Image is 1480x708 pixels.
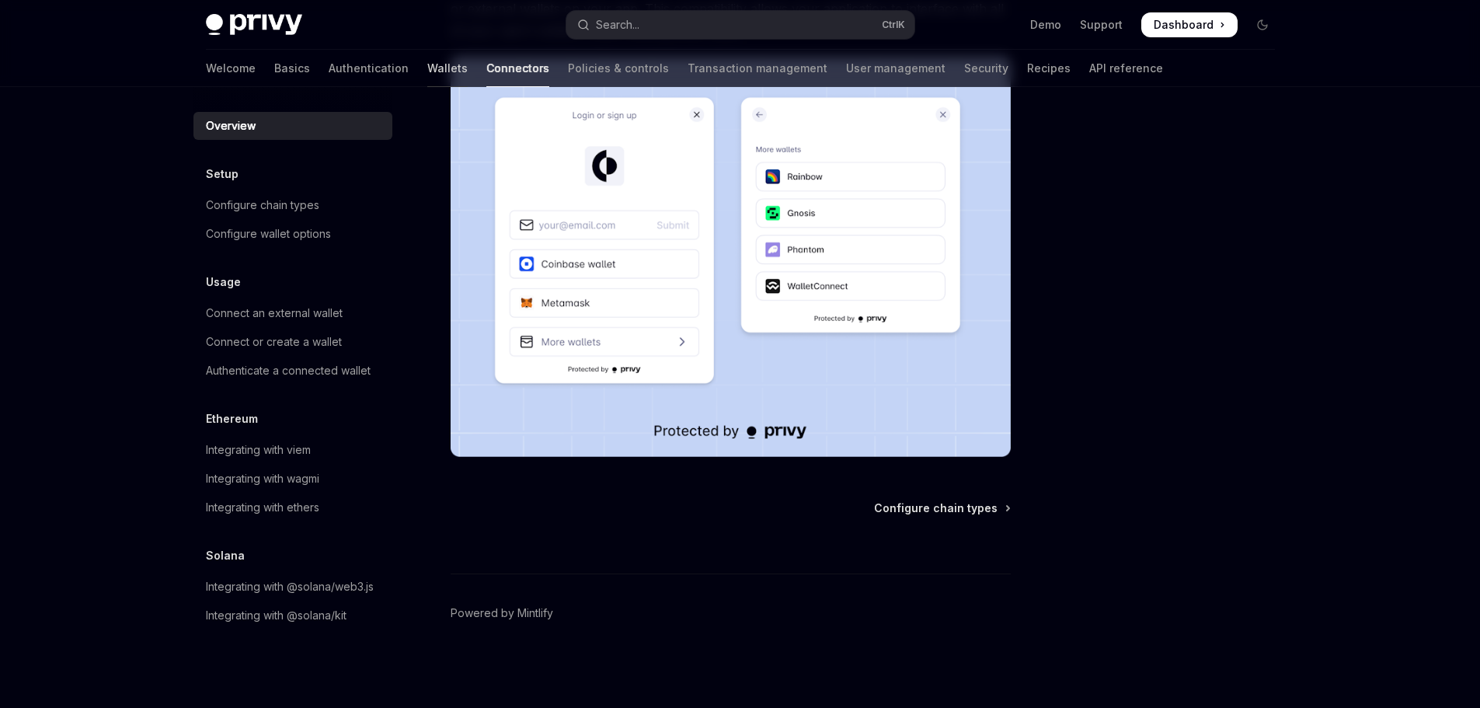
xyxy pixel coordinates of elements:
[193,112,392,140] a: Overview
[206,441,311,459] div: Integrating with viem
[206,361,371,380] div: Authenticate a connected wallet
[193,573,392,601] a: Integrating with @solana/web3.js
[688,50,827,87] a: Transaction management
[193,436,392,464] a: Integrating with viem
[1030,17,1061,33] a: Demo
[206,50,256,87] a: Welcome
[1027,50,1071,87] a: Recipes
[566,11,914,39] button: Open search
[451,57,1011,457] img: Connectors3
[206,304,343,323] div: Connect an external wallet
[193,465,392,493] a: Integrating with wagmi
[964,50,1008,87] a: Security
[193,299,392,327] a: Connect an external wallet
[206,469,319,488] div: Integrating with wagmi
[206,577,374,596] div: Integrating with @solana/web3.js
[874,500,1009,516] a: Configure chain types
[882,19,905,31] span: Ctrl K
[206,498,319,517] div: Integrating with ethers
[427,50,468,87] a: Wallets
[1154,17,1214,33] span: Dashboard
[486,50,549,87] a: Connectors
[846,50,945,87] a: User management
[206,196,319,214] div: Configure chain types
[206,606,346,625] div: Integrating with @solana/kit
[1089,50,1163,87] a: API reference
[193,357,392,385] a: Authenticate a connected wallet
[206,117,256,135] div: Overview
[206,333,342,351] div: Connect or create a wallet
[193,328,392,356] a: Connect or create a wallet
[206,225,331,243] div: Configure wallet options
[206,165,239,183] h5: Setup
[193,602,392,630] a: Integrating with @solana/kit
[451,605,553,621] a: Powered by Mintlify
[193,220,392,248] a: Configure wallet options
[874,500,998,516] span: Configure chain types
[596,16,639,34] div: Search...
[1141,12,1238,37] a: Dashboard
[193,494,392,521] a: Integrating with ethers
[329,50,409,87] a: Authentication
[274,50,310,87] a: Basics
[206,410,258,428] h5: Ethereum
[193,191,392,219] a: Configure chain types
[206,546,245,565] h5: Solana
[1080,17,1123,33] a: Support
[568,50,669,87] a: Policies & controls
[206,273,241,291] h5: Usage
[206,14,302,36] img: dark logo
[1250,12,1275,37] button: Toggle dark mode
